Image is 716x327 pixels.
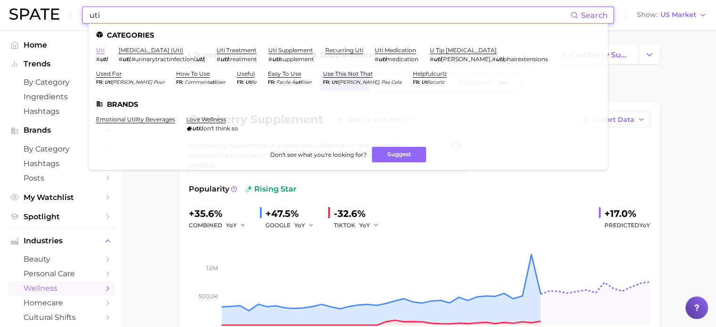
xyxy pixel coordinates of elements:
[270,151,366,158] span: Don't see what you're looking for?
[268,56,272,63] span: #
[24,159,99,168] span: Hashtags
[413,70,447,77] a: helpfulcurlz
[176,79,185,85] span: fr
[637,12,658,17] span: Show
[196,56,203,63] em: uti
[9,8,59,20] img: SPATE
[24,60,99,68] span: Trends
[8,123,115,137] button: Brands
[604,206,650,221] div: +17.0%
[185,79,209,85] span: comment
[8,104,115,119] a: Hashtags
[186,116,226,123] a: love wellness
[24,107,99,116] span: Hashtags
[228,56,257,63] span: treatment
[96,116,175,123] a: emotional utility beverages
[323,79,331,85] span: fr
[24,144,99,153] span: by Category
[8,295,115,310] a: homecare
[96,31,600,39] li: Categories
[276,79,295,85] span: facile à
[581,11,608,20] span: Search
[96,47,105,54] a: uti
[331,79,338,85] em: uti
[24,313,99,322] span: cultural shifts
[237,79,245,85] span: fr
[577,112,650,128] button: Export Data
[105,79,112,85] em: uti
[119,56,122,63] span: #
[359,221,370,229] span: YoY
[24,193,99,202] span: My Watchlist
[8,310,115,325] a: cultural shifts
[8,266,115,281] a: personal care
[639,222,650,229] span: YoY
[112,79,165,85] span: [PERSON_NAME] pour
[24,174,99,183] span: Posts
[189,206,252,221] div: +35.6%
[252,79,257,85] span: le
[604,220,650,231] span: Predicted
[96,100,600,108] li: Brands
[434,56,441,63] em: uti
[217,47,257,54] a: uti treatment
[176,70,210,77] a: how to use
[8,252,115,266] a: beauty
[8,281,115,295] a: wellness
[8,142,115,156] a: by Category
[24,237,99,245] span: Industries
[430,47,497,54] a: u tip [MEDICAL_DATA]
[96,70,122,77] a: used for
[386,56,418,63] span: medication
[245,79,252,85] em: uti
[237,70,255,77] a: useful
[216,79,225,85] span: liser
[413,79,421,85] span: fr
[189,220,252,231] div: combined
[8,156,115,171] a: Hashtags
[280,56,314,63] span: supplement
[265,220,321,231] div: GOOGLE
[325,47,363,54] a: recurring uti
[428,79,444,85] span: lecurlz
[24,212,99,221] span: Spotlight
[245,183,297,195] span: rising star
[8,38,115,52] a: Home
[268,47,313,54] a: uti supplement
[302,79,312,85] span: liser
[226,221,237,229] span: YoY
[359,220,379,231] button: YoY
[375,47,416,54] a: uti medication
[268,79,276,85] span: fr
[496,56,503,63] em: uti
[635,9,709,21] button: ShowUS Market
[24,40,99,49] span: Home
[430,56,548,63] div: ,
[295,79,302,85] em: uti
[492,56,496,63] span: #
[119,47,183,54] a: [MEDICAL_DATA] (uti)
[217,56,220,63] span: #
[245,185,252,193] img: rising star
[96,79,105,85] span: fr
[375,56,378,63] span: #
[430,56,434,63] span: #
[378,56,386,63] em: uti
[24,126,99,135] span: Brands
[203,56,205,63] span: )
[24,78,99,87] span: by Category
[593,116,635,124] span: Export Data
[8,190,115,205] a: My Watchlist
[503,56,548,63] span: phairextensions
[131,56,196,63] span: #urinarytractinfection(
[119,56,205,63] div: ,
[265,206,321,221] div: +47.5%
[334,206,386,221] div: -32.6%
[441,56,491,63] span: [PERSON_NAME]
[100,56,107,63] em: uti
[24,255,99,263] span: beauty
[8,75,115,89] a: by Category
[294,220,314,231] button: YoY
[122,56,130,63] em: uti
[8,57,115,71] button: Trends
